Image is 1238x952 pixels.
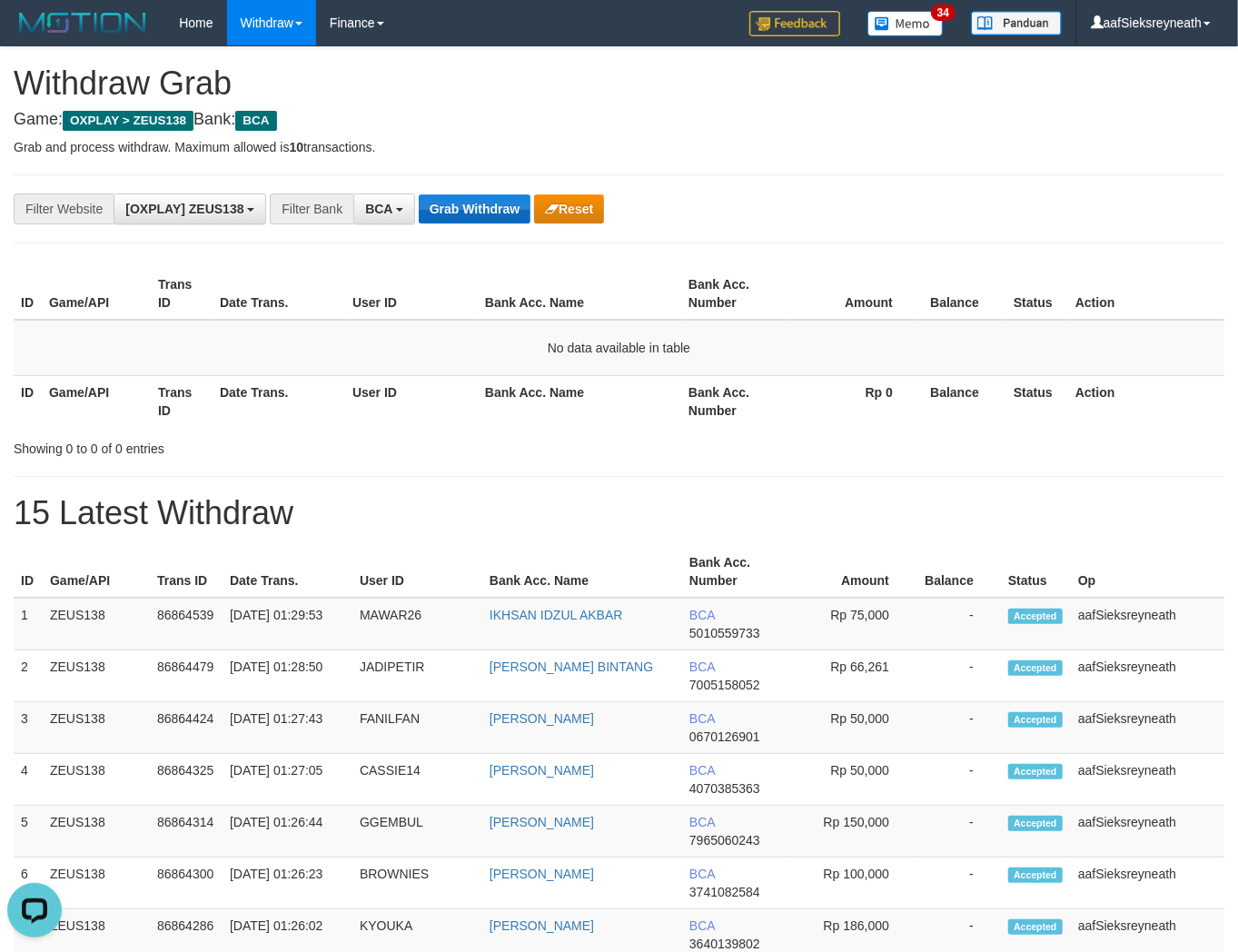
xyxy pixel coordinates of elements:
th: Game/API [43,546,150,598]
td: - [916,598,1001,650]
td: ZEUS138 [43,858,150,909]
th: Amount [790,268,920,320]
td: Rp 50,000 [789,702,916,754]
th: ID [14,375,42,427]
span: BCA [689,918,715,933]
td: aafSieksreyneath [1071,754,1224,806]
a: [PERSON_NAME] [490,711,594,726]
span: Copy 7005158052 to clipboard [689,678,760,692]
a: [PERSON_NAME] [490,867,594,881]
td: aafSieksreyneath [1071,702,1224,754]
td: 86864539 [150,598,223,650]
td: Rp 150,000 [789,806,916,858]
td: Rp 75,000 [789,598,916,650]
th: Balance [920,268,1006,320]
th: Game/API [42,375,151,427]
span: BCA [689,711,715,726]
th: Trans ID [150,546,223,598]
td: FANILFAN [352,702,482,754]
img: Feedback.jpg [749,11,840,36]
td: ZEUS138 [43,702,150,754]
td: 86864424 [150,702,223,754]
td: [DATE] 01:27:05 [223,754,352,806]
td: 86864314 [150,806,223,858]
a: [PERSON_NAME] BINTANG [490,659,653,674]
span: [OXPLAY] ZEUS138 [125,202,243,216]
span: Copy 3741082584 to clipboard [689,885,760,899]
th: Game/API [42,268,151,320]
th: Bank Acc. Name [478,375,681,427]
td: MAWAR26 [352,598,482,650]
th: Bank Acc. Name [482,546,682,598]
img: Button%20Memo.svg [867,11,944,36]
td: [DATE] 01:27:43 [223,702,352,754]
th: Action [1068,375,1224,427]
th: Trans ID [151,268,213,320]
td: ZEUS138 [43,598,150,650]
td: 86864300 [150,858,223,909]
img: MOTION_logo.png [14,9,152,36]
span: 34 [931,5,956,21]
span: OXPLAY > ZEUS138 [63,111,193,131]
td: Rp 50,000 [789,754,916,806]
th: Status [1006,375,1068,427]
span: BCA [689,659,715,674]
button: Grab Withdraw [419,194,530,223]
td: 4 [14,754,43,806]
td: CASSIE14 [352,754,482,806]
th: Bank Acc. Number [681,375,790,427]
td: 2 [14,650,43,702]
td: ZEUS138 [43,806,150,858]
div: Filter Website [14,193,114,224]
div: Showing 0 to 0 of 0 entries [14,432,502,458]
th: Balance [916,546,1001,598]
span: BCA [689,867,715,881]
span: Copy 7965060243 to clipboard [689,833,760,848]
span: BCA [689,815,715,829]
th: Bank Acc. Number [681,268,790,320]
th: Bank Acc. Number [682,546,789,598]
span: Accepted [1008,609,1063,624]
td: BROWNIES [352,858,482,909]
td: ZEUS138 [43,650,150,702]
th: Bank Acc. Name [478,268,681,320]
th: Trans ID [151,375,213,427]
td: 3 [14,702,43,754]
th: Date Trans. [213,375,345,427]
td: - [916,858,1001,909]
td: ZEUS138 [43,754,150,806]
button: Reset [534,194,604,223]
span: Copy 5010559733 to clipboard [689,626,760,640]
th: Date Trans. [223,546,352,598]
a: [PERSON_NAME] [490,918,594,933]
th: User ID [345,375,478,427]
a: [PERSON_NAME] [490,815,594,829]
span: BCA [235,111,276,131]
a: [PERSON_NAME] [490,763,594,778]
td: JADIPETIR [352,650,482,702]
span: Copy 4070385363 to clipboard [689,781,760,796]
td: 5 [14,806,43,858]
td: [DATE] 01:26:23 [223,858,352,909]
span: BCA [365,202,392,216]
td: Rp 100,000 [789,858,916,909]
h4: Game: Bank: [14,111,1224,129]
th: ID [14,546,43,598]
th: Status [1006,268,1068,320]
td: aafSieksreyneath [1071,598,1224,650]
td: [DATE] 01:29:53 [223,598,352,650]
td: GGEMBUL [352,806,482,858]
h1: 15 Latest Withdraw [14,495,1224,531]
span: Copy 0670126901 to clipboard [689,729,760,744]
div: Filter Bank [270,193,353,224]
td: Rp 66,261 [789,650,916,702]
span: BCA [689,608,715,622]
th: Status [1001,546,1071,598]
span: Copy 3640139802 to clipboard [689,937,760,951]
td: - [916,754,1001,806]
button: [OXPLAY] ZEUS138 [114,193,266,224]
th: Op [1071,546,1224,598]
td: aafSieksreyneath [1071,858,1224,909]
td: 86864479 [150,650,223,702]
td: - [916,650,1001,702]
